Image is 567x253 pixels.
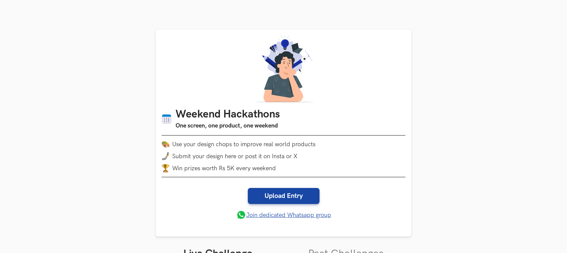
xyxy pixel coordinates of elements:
[162,140,405,148] li: Use your design chops to improve real world products
[162,152,170,160] img: mobile-in-hand.png
[176,108,280,121] h1: Weekend Hackathons
[236,210,246,220] img: whatsapp.png
[162,164,405,172] li: Win prizes worth Rs 5K every weekend
[162,140,170,148] img: palette.png
[176,121,280,131] h3: One screen, one product, one weekend
[236,210,331,220] a: Join dedicated Whatsapp group
[162,164,170,172] img: trophy.png
[162,114,172,124] img: Calendar icon
[172,153,297,160] span: Submit your design here or post it on Insta or X
[252,35,315,102] img: A designer thinking
[248,188,319,204] a: Upload Entry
